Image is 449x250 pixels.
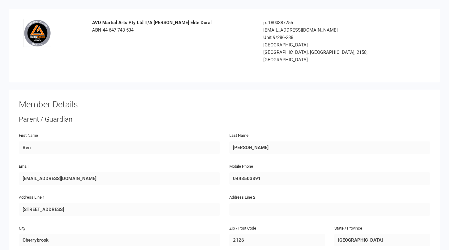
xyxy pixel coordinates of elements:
div: [EMAIL_ADDRESS][DOMAIN_NAME] [263,26,391,34]
h3: Member Details [19,100,430,110]
div: p: 1800387255 [263,19,391,26]
label: Zip / Post Code [229,225,256,232]
strong: AVD Martial Arts Pty Ltd T/A [PERSON_NAME] Elite Dural [92,20,212,25]
div: Parent / Guardian [19,114,430,124]
label: Email [19,163,28,170]
div: ABN 44 647 748 534 [92,19,254,34]
label: State / Province [334,225,362,232]
div: Unit 9/286-288 [263,34,391,41]
div: [GEOGRAPHIC_DATA] [263,41,391,49]
img: 4ac8c5f5-42a9-4c23-917a-e6e20e2754b2.png [23,19,51,47]
label: City [19,225,25,232]
label: First Name [19,132,38,139]
div: [GEOGRAPHIC_DATA], [GEOGRAPHIC_DATA], 2158, [GEOGRAPHIC_DATA] [263,49,391,63]
label: Address Line 1 [19,194,45,201]
label: Last Name [229,132,248,139]
label: Mobile Phone [229,163,253,170]
label: Address Line 2 [229,194,255,201]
